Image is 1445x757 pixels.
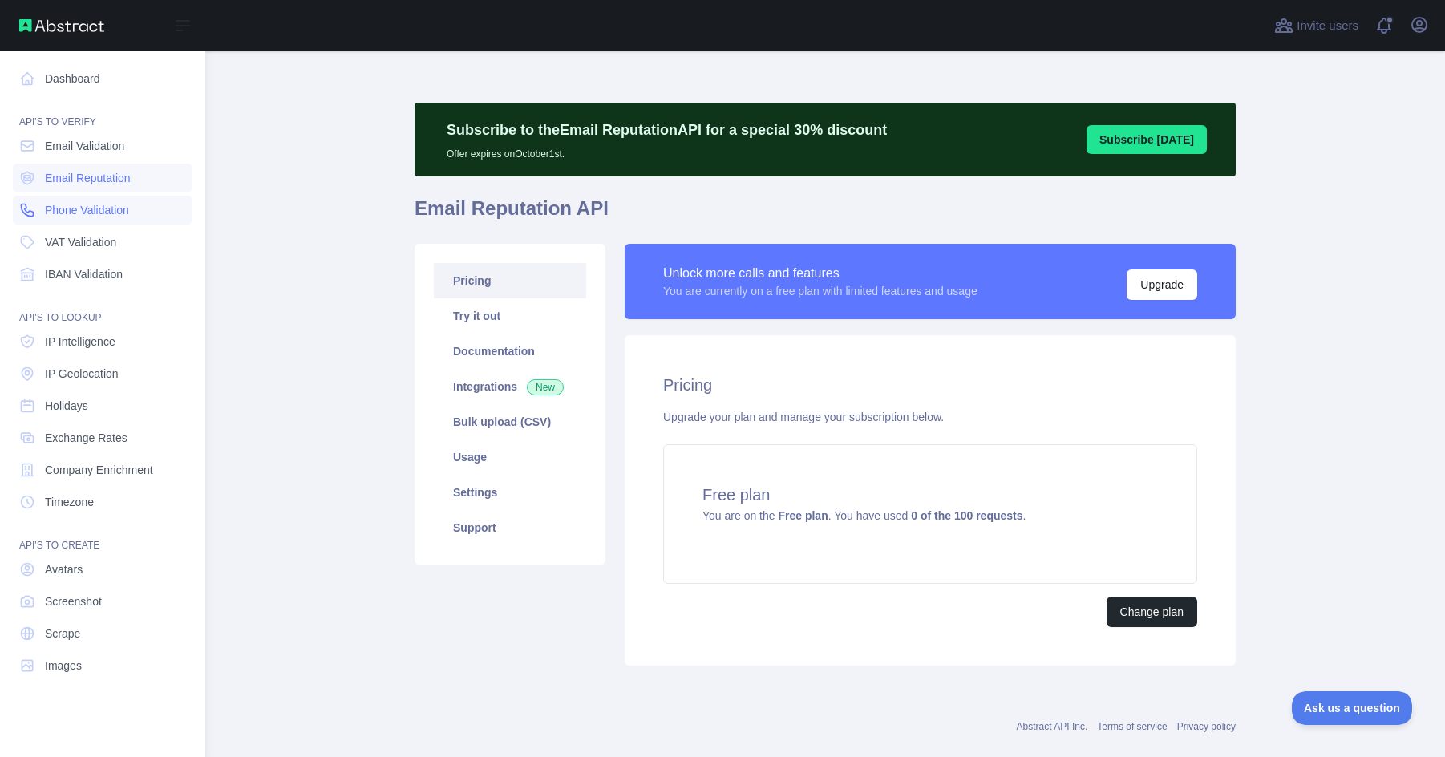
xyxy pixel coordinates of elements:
img: Abstract API [19,19,104,32]
a: Images [13,651,192,680]
span: Timezone [45,494,94,510]
strong: Free plan [778,509,828,522]
h4: Free plan [702,484,1158,506]
a: Try it out [434,298,586,334]
span: New [527,379,564,395]
span: Email Validation [45,138,124,154]
iframe: Toggle Customer Support [1292,691,1413,725]
a: Timezone [13,488,192,516]
a: Integrations New [434,369,586,404]
a: IBAN Validation [13,260,192,289]
a: Dashboard [13,64,192,93]
a: Abstract API Inc. [1017,721,1088,732]
a: Bulk upload (CSV) [434,404,586,439]
a: Avatars [13,555,192,584]
a: IP Geolocation [13,359,192,388]
a: IP Intelligence [13,327,192,356]
span: You are on the . You have used . [702,509,1026,522]
a: Scrape [13,619,192,648]
div: You are currently on a free plan with limited features and usage [663,283,977,299]
span: IP Intelligence [45,334,115,350]
span: IBAN Validation [45,266,123,282]
a: Privacy policy [1177,721,1236,732]
span: Company Enrichment [45,462,153,478]
span: Holidays [45,398,88,414]
span: Scrape [45,625,80,642]
a: Usage [434,439,586,475]
span: Avatars [45,561,83,577]
a: Exchange Rates [13,423,192,452]
button: Change plan [1107,597,1197,627]
div: Unlock more calls and features [663,264,977,283]
span: Images [45,658,82,674]
button: Subscribe [DATE] [1087,125,1207,154]
span: Screenshot [45,593,102,609]
a: VAT Validation [13,228,192,257]
span: Invite users [1297,17,1358,35]
p: Offer expires on October 1st. [447,141,887,160]
span: Exchange Rates [45,430,127,446]
button: Upgrade [1127,269,1197,300]
a: Pricing [434,263,586,298]
strong: 0 of the 100 requests [911,509,1022,522]
a: Screenshot [13,587,192,616]
div: API'S TO LOOKUP [13,292,192,324]
a: Email Validation [13,132,192,160]
h2: Pricing [663,374,1197,396]
div: API'S TO CREATE [13,520,192,552]
span: Phone Validation [45,202,129,218]
a: Support [434,510,586,545]
a: Phone Validation [13,196,192,225]
h1: Email Reputation API [415,196,1236,234]
span: IP Geolocation [45,366,119,382]
a: Holidays [13,391,192,420]
a: Terms of service [1097,721,1167,732]
span: VAT Validation [45,234,116,250]
div: Upgrade your plan and manage your subscription below. [663,409,1197,425]
a: Email Reputation [13,164,192,192]
button: Invite users [1271,13,1362,38]
a: Company Enrichment [13,455,192,484]
span: Email Reputation [45,170,131,186]
p: Subscribe to the Email Reputation API for a special 30 % discount [447,119,887,141]
a: Documentation [434,334,586,369]
div: API'S TO VERIFY [13,96,192,128]
a: Settings [434,475,586,510]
